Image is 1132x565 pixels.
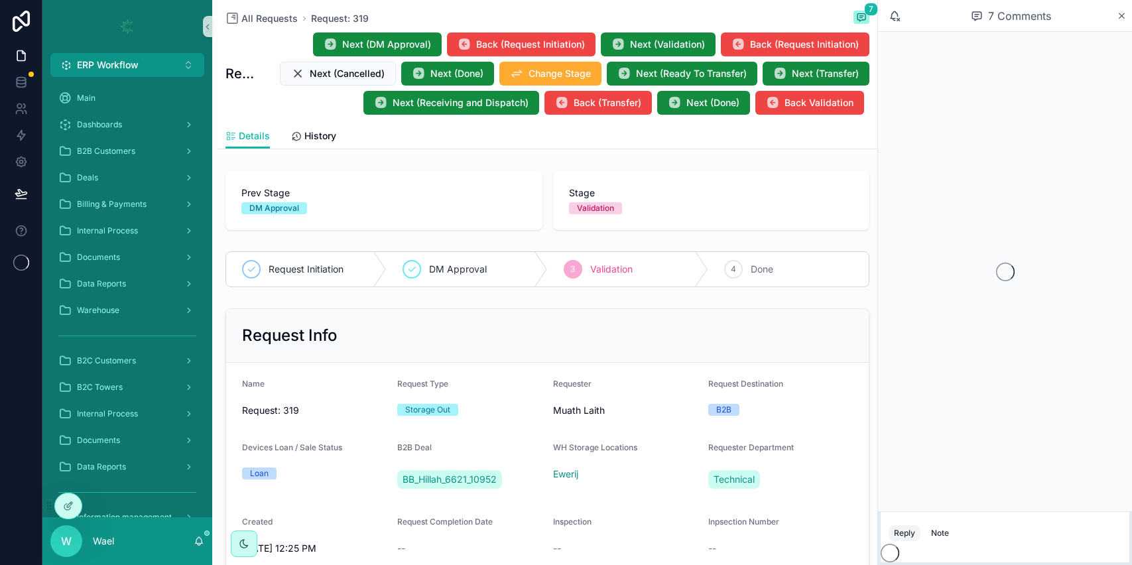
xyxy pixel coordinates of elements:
span: Validation [590,263,633,276]
div: Note [931,528,949,538]
span: Data Reports [77,462,126,472]
a: Data Reports [50,272,204,296]
span: Request Destination [708,379,783,389]
span: Documents [77,252,120,263]
div: Validation [577,202,614,214]
a: Warehouse [50,298,204,322]
button: Next (DM Approval) [313,32,442,56]
div: Storage Out [405,404,450,416]
button: Back (Request Initiation) [721,32,869,56]
div: DM Approval [249,202,299,214]
span: Next (Transfer) [792,67,859,80]
button: Next (Cancelled) [280,62,396,86]
span: B2C Towers [77,382,123,393]
span: 3 [570,264,575,275]
span: Next (Ready To Transfer) [636,67,747,80]
span: Data Reports [77,279,126,289]
img: App logo [117,16,138,37]
span: Done [751,263,773,276]
button: Next (Done) [657,91,750,115]
a: Ewerij [553,468,578,481]
span: Deals [77,172,98,183]
a: Internal Process [50,219,204,243]
span: WH Storage Locations [553,442,637,452]
span: Internal Process [77,408,138,419]
span: B2C Customers [77,355,136,366]
h1: Request: 319 [225,64,255,83]
button: Next (Done) [401,62,494,86]
a: History [291,124,336,151]
span: Technical [714,473,755,486]
a: Technical [708,470,760,489]
span: Dashboards [77,119,122,130]
a: Deals [50,166,204,190]
button: Back Validation [755,91,864,115]
span: Inspection [553,517,592,527]
button: Next (Validation) [601,32,716,56]
a: All Requests [225,12,298,25]
button: Back (Request Initiation) [447,32,596,56]
span: Request Initiation [269,263,344,276]
span: Documents [77,435,120,446]
button: Next (Transfer) [763,62,869,86]
span: Internal Process [77,225,138,236]
div: scrollable content [42,77,212,517]
span: Back (Transfer) [574,96,641,109]
span: History [304,129,336,143]
a: Request: 319 [311,12,369,25]
button: Note [926,525,954,541]
a: Data Reports [50,455,204,479]
span: Billing & Payments [77,199,147,210]
div: Loan [250,468,269,479]
a: B2B Customers [50,139,204,163]
a: Documents [50,428,204,452]
span: Requester [553,379,592,389]
span: Main [77,93,95,103]
button: Next (Ready To Transfer) [607,62,757,86]
p: Wael [93,534,114,548]
a: Documents [50,245,204,269]
a: B2C Customers [50,349,204,373]
button: Next (Receiving and Dispatch) [363,91,539,115]
span: Next (Validation) [630,38,705,51]
a: Details [225,124,270,149]
span: 4 [731,264,736,275]
button: Reply [889,525,920,541]
span: 7 Comments [988,8,1051,24]
span: 7 [864,3,878,16]
span: BB_Hillah_6621_10952 [403,473,497,486]
span: Request Completion Date [397,517,493,527]
span: Created [242,517,273,527]
span: -- [553,542,561,555]
span: Details [239,129,270,143]
a: Main [50,86,204,110]
span: Next (Done) [430,67,483,80]
a: BB_Hillah_6621_10952 [397,470,502,489]
span: Request Type [397,379,448,389]
span: B2B Customers [77,146,135,157]
button: Select Button [50,53,204,77]
span: Next (Done) [686,96,739,109]
span: All Requests [241,12,298,25]
span: Muath Laith [553,404,605,417]
span: Back Validation [785,96,853,109]
span: Inpsection Number [708,517,779,527]
span: Back (Request Initiation) [750,38,859,51]
span: W [61,533,72,549]
span: Back (Request Initiation) [476,38,585,51]
span: -- [397,542,405,555]
span: DM Approval [429,263,487,276]
span: Requester Department [708,442,794,452]
button: Change Stage [499,62,601,86]
span: Warehouse [77,305,119,316]
a: B2C Towers [50,375,204,399]
div: B2B [716,404,731,416]
a: Internal Process [50,402,204,426]
a: Billing & Payments [50,192,204,216]
span: Devices Loan / Sale Status [242,442,342,452]
span: Prev Stage [241,186,527,200]
span: Information management [77,512,172,523]
a: Dashboards [50,113,204,137]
